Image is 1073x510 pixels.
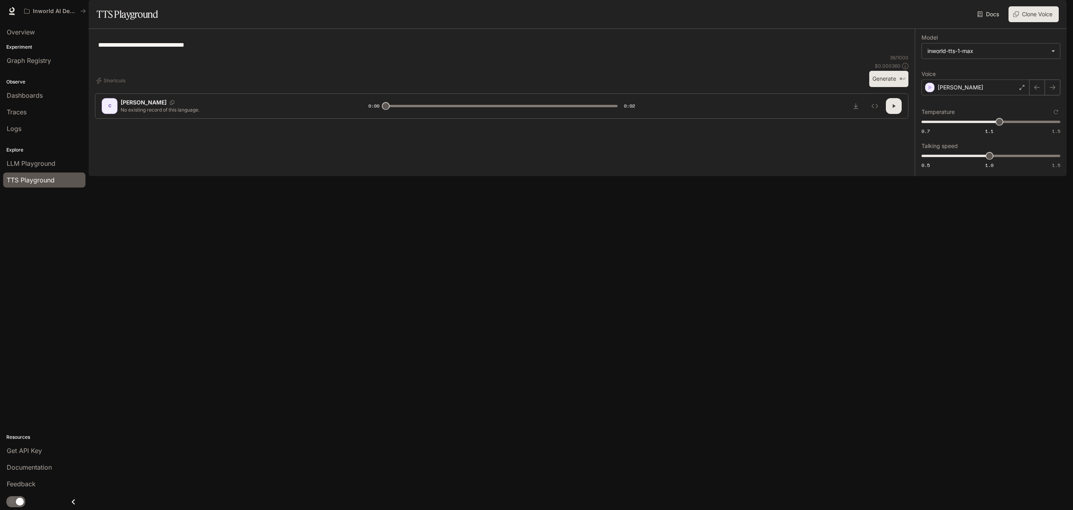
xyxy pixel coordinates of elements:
[921,71,936,77] p: Voice
[922,44,1060,59] div: inworld-tts-1-max
[927,47,1047,55] div: inworld-tts-1-max
[875,63,900,69] p: $ 0.000360
[921,35,938,40] p: Model
[921,162,930,169] span: 0.5
[1052,128,1060,135] span: 1.5
[976,6,1002,22] a: Docs
[167,100,178,105] button: Copy Voice ID
[121,106,349,113] p: No existing record of this language.
[848,98,864,114] button: Download audio
[97,6,158,22] h1: TTS Playground
[938,83,983,91] p: [PERSON_NAME]
[985,162,993,169] span: 1.0
[921,109,955,115] p: Temperature
[869,71,908,87] button: Generate⌘⏎
[103,100,116,112] div: C
[1009,6,1059,22] button: Clone Voice
[1052,162,1060,169] span: 1.5
[921,143,958,149] p: Talking speed
[985,128,993,135] span: 1.1
[921,128,930,135] span: 0.7
[21,3,89,19] button: All workspaces
[867,98,883,114] button: Inspect
[1052,108,1060,116] button: Reset to default
[95,74,129,87] button: Shortcuts
[368,102,379,110] span: 0:00
[890,54,908,61] p: 36 / 1000
[624,102,635,110] span: 0:02
[121,99,167,106] p: [PERSON_NAME]
[33,8,77,15] p: Inworld AI Demos
[899,77,905,82] p: ⌘⏎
